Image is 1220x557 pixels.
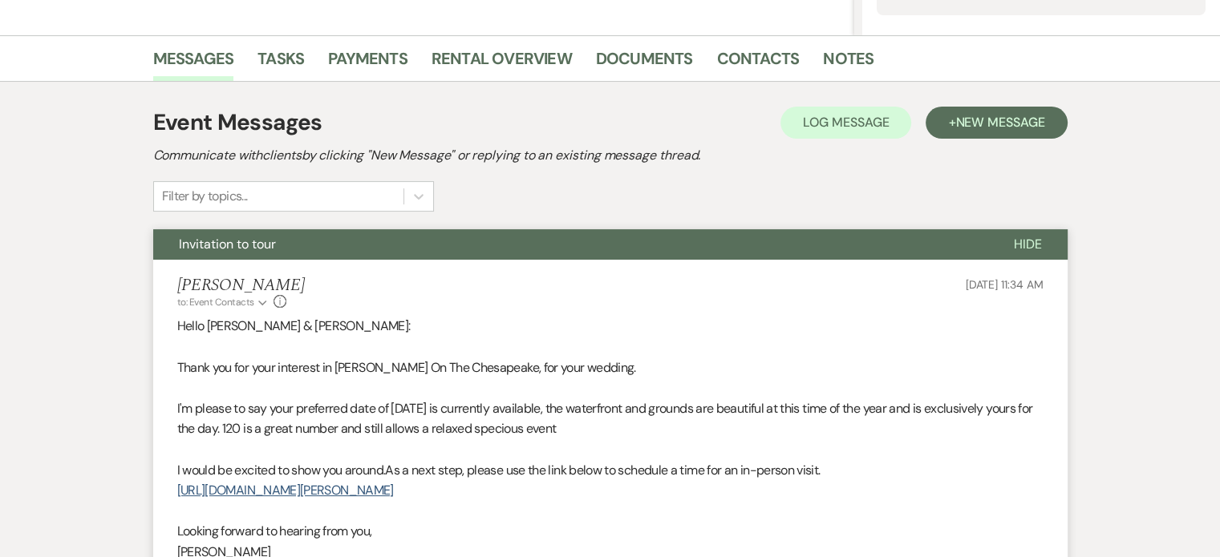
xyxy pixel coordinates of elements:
h5: [PERSON_NAME] [177,276,305,296]
h1: Event Messages [153,106,322,139]
a: Messages [153,46,234,81]
span: Hide [1014,236,1042,252]
h2: Communicate with clients by clicking "New Message" or replying to an existing message thread. [153,146,1068,165]
span: [DATE] 11:34 AM [966,277,1044,292]
div: Filter by topics... [162,187,248,206]
span: Log Message [803,114,889,131]
span: As a next step, p [385,462,474,478]
a: Rental Overview [432,46,572,81]
a: Tasks [257,46,304,81]
p: Thank you for your interest in [PERSON_NAME] On The Chesapeake, for your wedding. [177,357,1044,378]
span: New Message [955,114,1044,131]
p: Hello [PERSON_NAME] & [PERSON_NAME]: [177,316,1044,337]
span: Invitation to tour [179,236,276,252]
p: Looking forward to hearing from you, [177,521,1044,542]
button: +New Message [926,107,1067,139]
a: Documents [596,46,693,81]
button: to: Event Contacts [177,295,270,309]
button: Hide [988,229,1068,260]
p: I'm please to say your preferred date of [DATE] is currently available, the waterfront and ground... [177,398,1044,439]
span: to: Event Contacts [177,296,254,309]
button: Invitation to tour [153,229,988,260]
p: I would be excited to show you around. lease use the link below to schedule a time for an in-pers... [177,460,1044,481]
a: Notes [823,46,873,81]
button: Log Message [780,107,911,139]
a: Contacts [717,46,800,81]
a: [URL][DOMAIN_NAME][PERSON_NAME] [177,482,394,498]
a: Payments [328,46,407,81]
